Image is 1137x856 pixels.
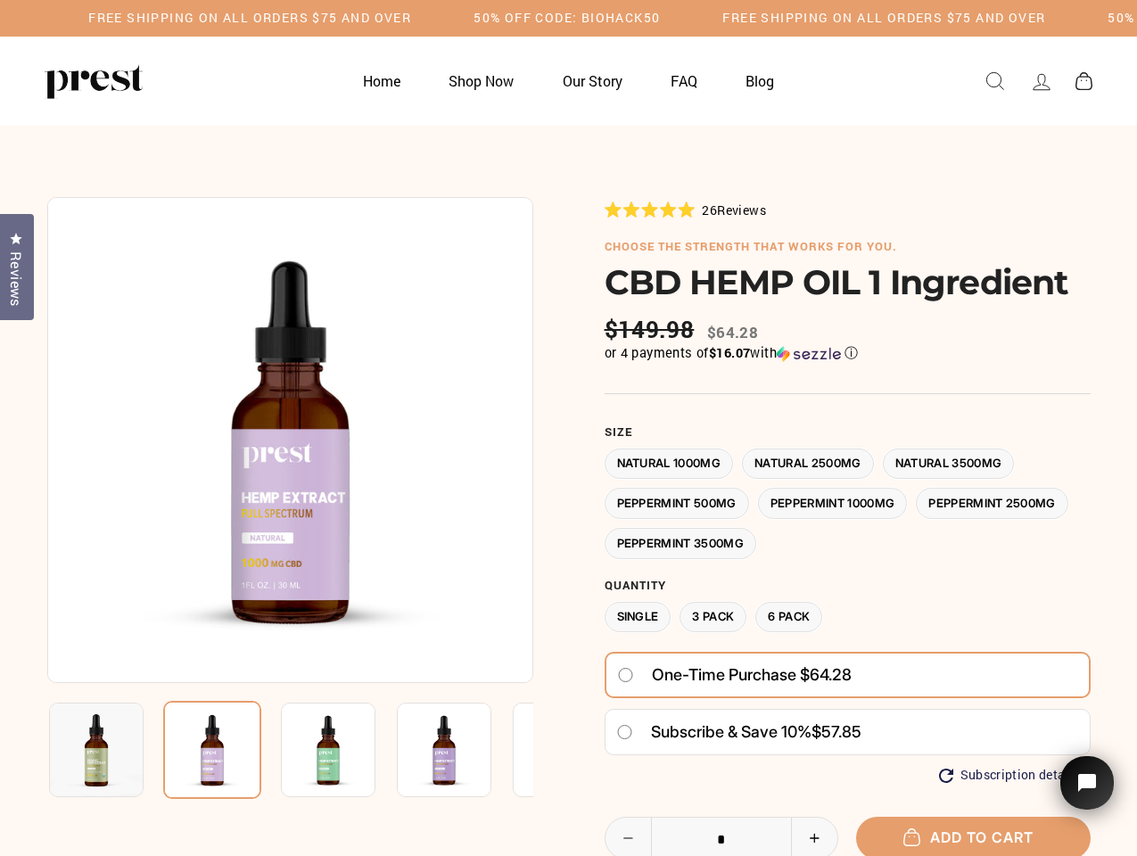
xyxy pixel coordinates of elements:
span: $64.28 [707,322,758,342]
a: Home [341,63,423,98]
img: CBD HEMP OIL 1 Ingredient [513,703,607,797]
input: Subscribe & save 10%$57.85 [616,725,633,739]
span: Subscription details [960,768,1080,783]
input: One-time purchase $64.28 [617,668,634,682]
label: 3 Pack [680,602,746,633]
h5: Free Shipping on all orders $75 and over [88,11,411,26]
img: CBD HEMP OIL 1 Ingredient [163,701,261,799]
span: One-time purchase $64.28 [652,659,852,691]
img: CBD HEMP OIL 1 Ingredient [49,703,144,797]
h1: CBD HEMP OIL 1 Ingredient [605,262,1091,302]
label: Quantity [605,579,1091,593]
label: 6 Pack [755,602,822,633]
label: Peppermint 1000MG [758,488,908,519]
h5: Free Shipping on all orders $75 and over [722,11,1045,26]
div: or 4 payments of$16.07withSezzle Click to learn more about Sezzle [605,344,1091,362]
img: Sezzle [777,346,841,362]
span: 26 [702,202,717,218]
span: $57.85 [812,722,861,741]
label: Peppermint 3500MG [605,528,757,559]
label: Natural 3500MG [883,449,1015,480]
h6: choose the strength that works for you. [605,240,1091,254]
label: Peppermint 2500MG [916,488,1068,519]
ul: Primary [341,63,797,98]
h5: 50% OFF CODE: BIOHACK50 [474,11,660,26]
label: Natural 2500MG [742,449,874,480]
img: CBD HEMP OIL 1 Ingredient [281,703,375,797]
img: CBD HEMP OIL 1 Ingredient [47,197,533,683]
label: Single [605,602,671,633]
label: Peppermint 500MG [605,488,749,519]
a: Our Story [540,63,645,98]
span: Subscribe & save 10% [651,722,812,741]
span: Add to cart [912,828,1034,846]
label: Size [605,425,1091,440]
a: FAQ [648,63,720,98]
a: Blog [723,63,796,98]
img: CBD HEMP OIL 1 Ingredient [397,703,491,797]
span: $149.98 [605,316,699,343]
span: $16.07 [709,344,750,361]
img: PREST ORGANICS [45,63,143,99]
label: Natural 1000MG [605,449,734,480]
button: Subscription details [939,768,1080,783]
div: or 4 payments of with [605,344,1091,362]
span: Reviews [717,202,766,218]
span: Reviews [4,251,28,307]
div: 26Reviews [605,200,766,219]
iframe: Tidio Chat [1037,731,1137,856]
a: Shop Now [426,63,536,98]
